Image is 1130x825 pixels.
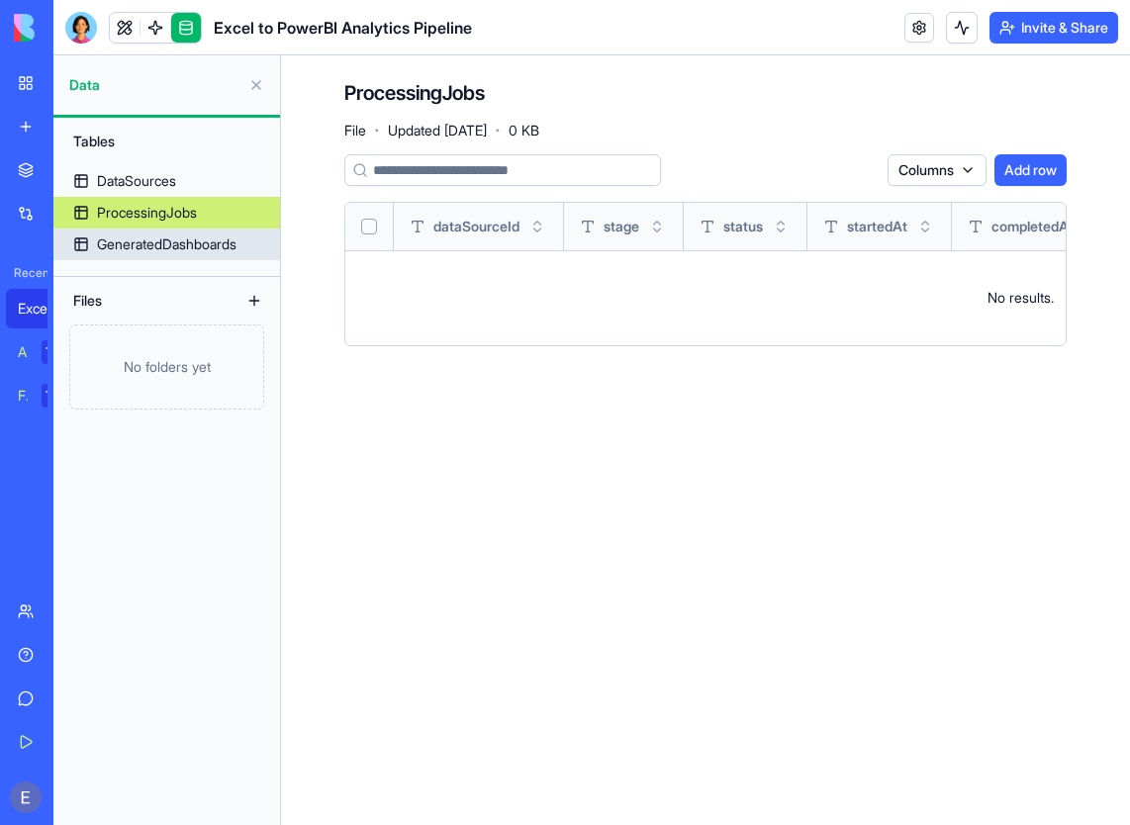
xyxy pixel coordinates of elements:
span: Updated [DATE] [388,121,487,140]
div: Files [63,285,222,317]
button: Toggle sort [915,217,935,236]
div: Excel to PowerBI Analytics Pipeline [18,299,73,319]
span: completedAt [991,217,1074,236]
h4: ProcessingJobs [344,79,485,107]
img: logo [14,14,137,42]
span: 0 KB [509,121,539,140]
a: GeneratedDashboards [53,229,280,260]
span: Excel to PowerBI Analytics Pipeline [214,16,472,40]
a: No folders yet [53,324,280,410]
span: File [344,121,366,140]
a: Excel to PowerBI Analytics Pipeline [6,289,85,328]
span: startedAt [847,217,907,236]
div: Tables [63,126,270,157]
a: Feedback FormTRY [6,376,85,415]
div: TRY [42,384,73,408]
button: Invite & Share [989,12,1118,44]
button: Toggle sort [527,217,547,236]
a: AI Logo GeneratorTRY [6,332,85,372]
div: DataSources [97,171,176,191]
a: DataSources [53,165,280,197]
div: AI Logo Generator [18,342,28,362]
button: Add row [994,154,1067,186]
div: No folders yet [69,324,264,410]
a: ProcessingJobs [53,197,280,229]
div: TRY [42,340,73,364]
span: dataSourceId [433,217,519,236]
span: status [723,217,763,236]
div: ProcessingJobs [97,203,197,223]
button: Columns [888,154,987,186]
span: Recent [6,265,47,281]
div: Feedback Form [18,386,28,406]
img: ACg8ocLNpmTlo-pghd8qo_fAKebdxfuYYwswFL1YFDGJQoUwwnmFJQ=s96-c [10,781,42,813]
button: Select all [361,219,377,234]
button: Toggle sort [647,217,667,236]
span: Data [69,75,240,95]
button: Toggle sort [771,217,791,236]
div: GeneratedDashboards [97,234,236,254]
span: · [495,115,501,146]
span: stage [604,217,639,236]
span: · [374,115,380,146]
